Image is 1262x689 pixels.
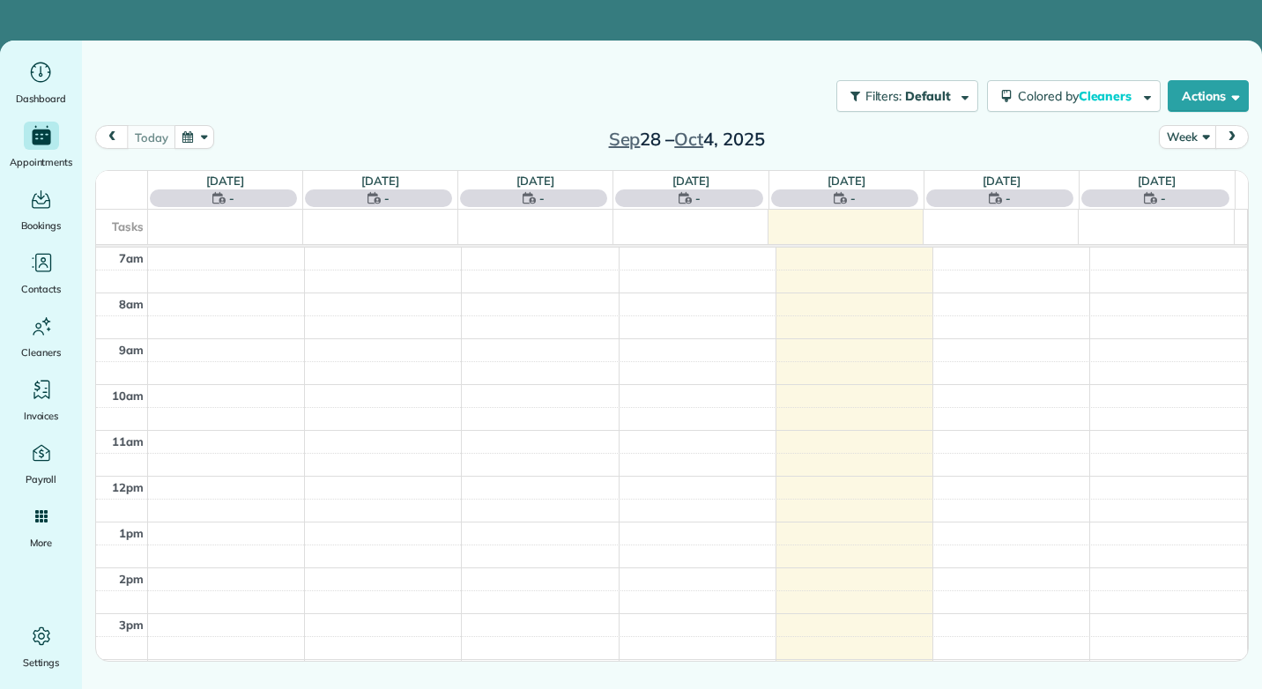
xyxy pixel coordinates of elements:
[23,654,60,671] span: Settings
[112,480,144,494] span: 12pm
[16,90,66,107] span: Dashboard
[1215,125,1249,149] button: next
[119,618,144,632] span: 3pm
[95,125,129,149] button: prev
[26,470,57,488] span: Payroll
[674,128,703,150] span: Oct
[905,88,952,104] span: Default
[229,189,234,207] span: -
[695,189,701,207] span: -
[127,125,175,149] button: today
[7,622,75,671] a: Settings
[21,217,62,234] span: Bookings
[1159,125,1216,149] button: Week
[119,297,144,311] span: 8am
[828,80,978,112] a: Filters: Default
[119,526,144,540] span: 1pm
[112,434,144,448] span: 11am
[384,189,390,207] span: -
[361,174,399,188] a: [DATE]
[987,80,1161,112] button: Colored byCleaners
[21,344,61,361] span: Cleaners
[7,248,75,298] a: Contacts
[112,389,144,403] span: 10am
[828,174,865,188] a: [DATE]
[7,122,75,171] a: Appointments
[850,189,856,207] span: -
[539,189,545,207] span: -
[7,58,75,107] a: Dashboard
[21,280,61,298] span: Contacts
[112,219,144,233] span: Tasks
[516,174,554,188] a: [DATE]
[1079,88,1135,104] span: Cleaners
[119,572,144,586] span: 2pm
[1018,88,1138,104] span: Colored by
[119,343,144,357] span: 9am
[119,251,144,265] span: 7am
[609,128,641,150] span: Sep
[576,130,797,149] h2: 28 – 4, 2025
[7,312,75,361] a: Cleaners
[10,153,73,171] span: Appointments
[865,88,902,104] span: Filters:
[7,439,75,488] a: Payroll
[1006,189,1011,207] span: -
[7,185,75,234] a: Bookings
[836,80,978,112] button: Filters: Default
[1168,80,1249,112] button: Actions
[1161,189,1166,207] span: -
[206,174,244,188] a: [DATE]
[24,407,59,425] span: Invoices
[30,534,52,552] span: More
[7,375,75,425] a: Invoices
[983,174,1021,188] a: [DATE]
[1138,174,1176,188] a: [DATE]
[672,174,710,188] a: [DATE]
